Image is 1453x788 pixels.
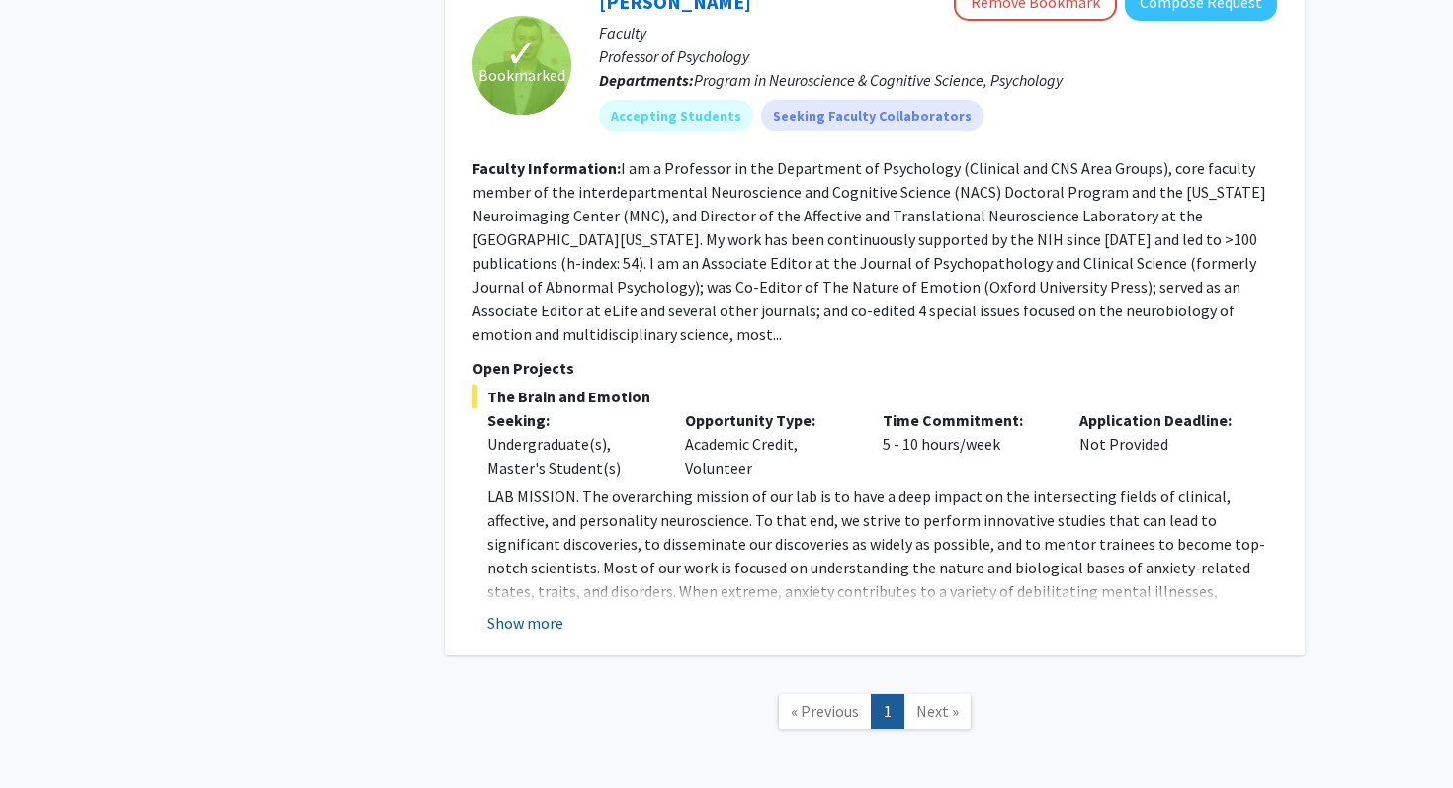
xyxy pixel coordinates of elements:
[472,158,1266,344] fg-read-more: I am a Professor in the Department of Psychology (Clinical and CNS Area Groups), core faculty mem...
[871,694,904,729] a: 1
[1065,408,1262,480] div: Not Provided
[15,699,84,773] iframe: Chat
[472,356,1277,380] p: Open Projects
[599,21,1277,44] p: Faculty
[868,408,1066,480] div: 5 - 10 hours/week
[916,701,959,721] span: Next »
[445,674,1305,754] nav: Page navigation
[599,44,1277,68] p: Professor of Psychology
[685,408,853,432] p: Opportunity Type:
[599,100,753,131] mat-chip: Accepting Students
[487,611,563,635] button: Show more
[505,44,539,63] span: ✓
[761,100,983,131] mat-chip: Seeking Faculty Collaborators
[903,694,972,729] a: Next Page
[487,432,655,480] div: Undergraduate(s), Master's Student(s)
[599,70,694,90] b: Departments:
[472,385,1277,408] span: The Brain and Emotion
[883,408,1051,432] p: Time Commitment:
[670,408,868,480] div: Academic Credit, Volunteer
[478,63,565,87] span: Bookmarked
[778,694,872,729] a: Previous Page
[472,158,621,178] b: Faculty Information:
[694,70,1063,90] span: Program in Neuroscience & Cognitive Science, Psychology
[791,701,859,721] span: « Previous
[487,408,655,432] p: Seeking:
[1079,408,1247,432] p: Application Deadline:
